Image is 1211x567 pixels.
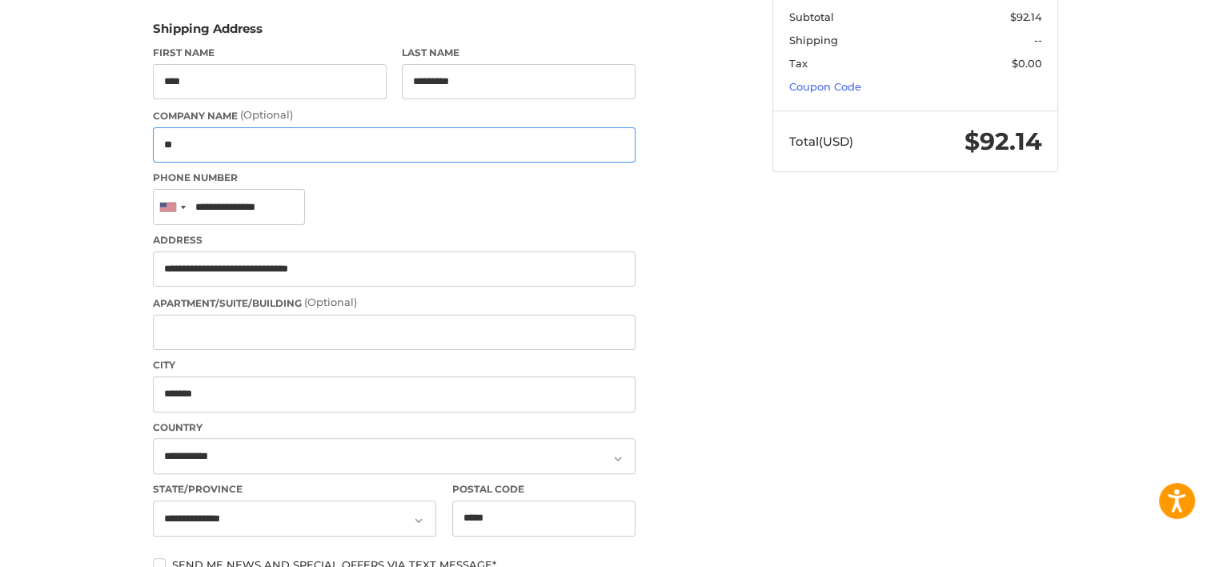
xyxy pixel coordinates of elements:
[153,233,636,247] label: Address
[1010,10,1042,23] span: $92.14
[240,108,293,121] small: (Optional)
[964,127,1042,156] span: $92.14
[153,107,636,123] label: Company Name
[153,482,436,497] label: State/Province
[1012,57,1042,70] span: $0.00
[452,482,636,497] label: Postal Code
[153,171,636,185] label: Phone Number
[153,295,636,311] label: Apartment/Suite/Building
[1034,34,1042,46] span: --
[789,80,861,93] a: Coupon Code
[153,420,636,435] label: Country
[154,190,190,224] div: United States: +1
[789,57,808,70] span: Tax
[153,46,387,60] label: First Name
[304,296,357,308] small: (Optional)
[402,46,636,60] label: Last Name
[153,20,263,46] legend: Shipping Address
[789,34,838,46] span: Shipping
[789,134,853,149] span: Total (USD)
[153,358,636,372] label: City
[789,10,834,23] span: Subtotal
